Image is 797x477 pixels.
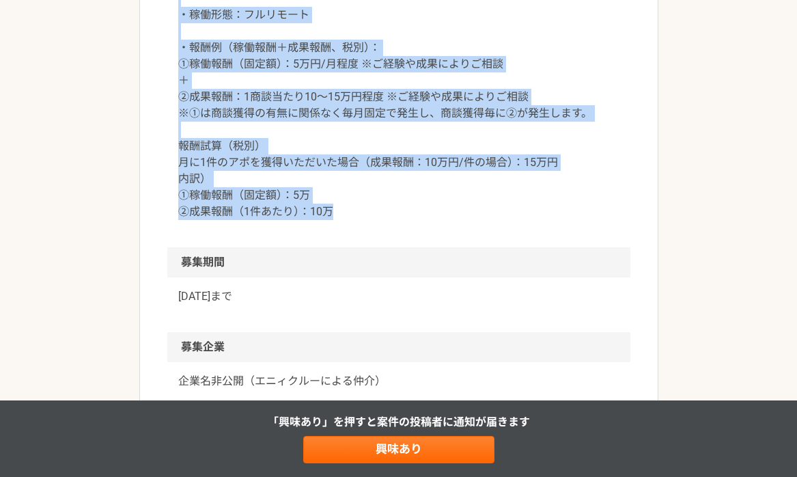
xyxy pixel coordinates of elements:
[167,247,630,277] h2: 募集期間
[178,373,619,390] a: 企業名非公開（エニィクルーによる仲介）
[178,288,619,305] p: [DATE]まで
[303,436,494,463] a: 興味あり
[167,332,630,362] h2: 募集企業
[268,414,530,431] p: 「興味あり」を押すと 案件の投稿者に通知が届きます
